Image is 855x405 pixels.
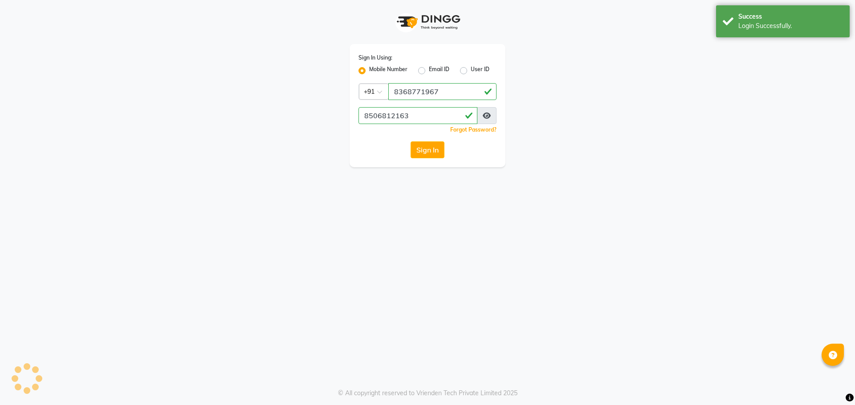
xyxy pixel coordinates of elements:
label: Mobile Number [369,65,407,76]
div: Success [738,12,843,21]
button: Sign In [411,141,444,158]
label: Sign In Using: [358,54,392,62]
div: Login Successfully. [738,21,843,31]
a: Forgot Password? [450,126,497,133]
img: logo1.svg [392,9,463,35]
iframe: chat widget [818,369,846,396]
label: Email ID [429,65,449,76]
input: Username [388,83,497,100]
input: Username [358,107,477,124]
label: User ID [471,65,489,76]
